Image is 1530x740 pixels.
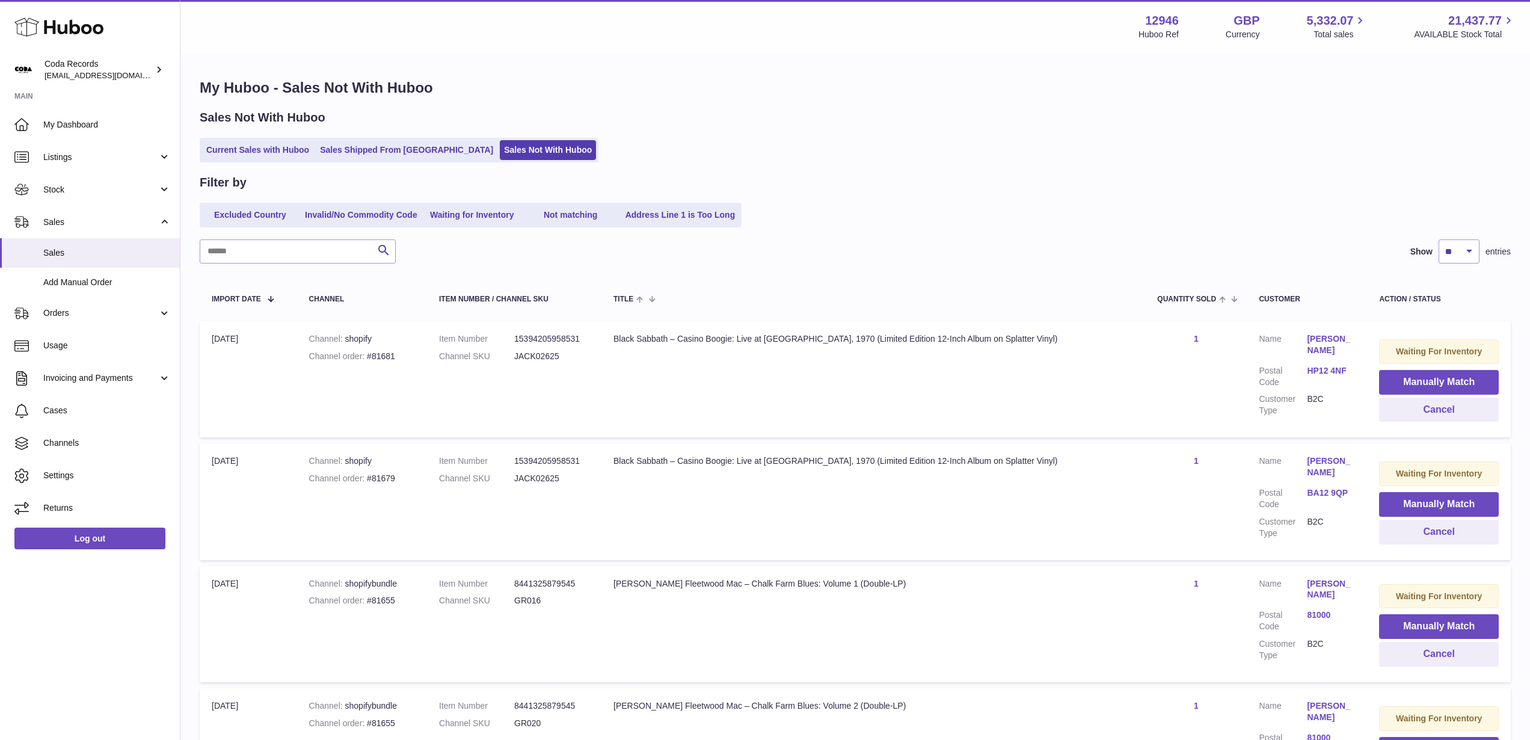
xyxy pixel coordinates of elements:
[1194,456,1199,466] a: 1
[1396,591,1482,601] strong: Waiting For Inventory
[309,473,367,483] strong: Channel order
[523,205,619,225] a: Not matching
[309,700,415,712] div: shopifybundle
[500,140,596,160] a: Sales Not With Huboo
[1145,13,1179,29] strong: 12946
[439,718,514,729] dt: Channel SKU
[1259,700,1307,726] dt: Name
[1379,642,1499,667] button: Cancel
[309,351,415,362] div: #81681
[439,333,514,345] dt: Item Number
[200,566,297,682] td: [DATE]
[1307,13,1368,40] a: 5,332.07 Total sales
[43,307,158,319] span: Orders
[1379,398,1499,422] button: Cancel
[1396,469,1482,478] strong: Waiting For Inventory
[1485,246,1511,257] span: entries
[1307,487,1355,499] a: BA12 9QP
[202,205,298,225] a: Excluded Country
[1259,455,1307,481] dt: Name
[43,119,171,131] span: My Dashboard
[200,321,297,437] td: [DATE]
[514,455,589,467] dd: 15394205958531
[309,333,415,345] div: shopify
[1307,638,1355,661] dd: B2C
[309,579,345,588] strong: Channel
[1379,520,1499,544] button: Cancel
[309,456,345,466] strong: Channel
[309,701,345,711] strong: Channel
[514,578,589,590] dd: 8441325879545
[202,140,313,160] a: Current Sales with Huboo
[43,217,158,228] span: Sales
[309,718,367,728] strong: Channel order
[1259,638,1307,661] dt: Customer Type
[309,455,415,467] div: shopify
[1259,393,1307,416] dt: Customer Type
[1157,295,1216,303] span: Quantity Sold
[613,700,1133,712] div: [PERSON_NAME] Fleetwood Mac – Chalk Farm Blues: Volume 2 (Double-LP)
[1259,487,1307,510] dt: Postal Code
[309,351,367,361] strong: Channel order
[43,437,171,449] span: Channels
[1307,516,1355,539] dd: B2C
[1259,516,1307,539] dt: Customer Type
[613,455,1133,467] div: Black Sabbath – Casino Boogie: Live at [GEOGRAPHIC_DATA], 1970 (Limited Edition 12-Inch Album on ...
[439,595,514,606] dt: Channel SKU
[1194,334,1199,344] a: 1
[439,351,514,362] dt: Channel SKU
[309,578,415,590] div: shopifybundle
[309,718,415,729] div: #81655
[1448,13,1502,29] span: 21,437.77
[43,340,171,351] span: Usage
[309,334,345,344] strong: Channel
[424,205,520,225] a: Waiting for Inventory
[514,700,589,712] dd: 8441325879545
[212,295,261,303] span: Import date
[1379,492,1499,517] button: Manually Match
[1396,347,1482,356] strong: Waiting For Inventory
[309,295,415,303] div: Channel
[439,295,589,303] div: Item Number / Channel SKU
[43,470,171,481] span: Settings
[1379,614,1499,639] button: Manually Match
[514,595,589,606] dd: GR016
[613,295,633,303] span: Title
[621,205,740,225] a: Address Line 1 is Too Long
[1307,365,1355,377] a: HP12 4NF
[1307,578,1355,601] a: [PERSON_NAME]
[514,718,589,729] dd: GR020
[1194,701,1199,711] a: 1
[45,58,153,81] div: Coda Records
[439,455,514,467] dt: Item Number
[439,473,514,484] dt: Channel SKU
[316,140,497,160] a: Sales Shipped From [GEOGRAPHIC_DATA]
[43,405,171,416] span: Cases
[1307,13,1354,29] span: 5,332.07
[309,596,367,605] strong: Channel order
[14,528,165,549] a: Log out
[43,502,171,514] span: Returns
[301,205,422,225] a: Invalid/No Commodity Code
[439,578,514,590] dt: Item Number
[613,333,1133,345] div: Black Sabbath – Casino Boogie: Live at [GEOGRAPHIC_DATA], 1970 (Limited Edition 12-Inch Album on ...
[1259,609,1307,632] dt: Postal Code
[514,333,589,345] dd: 15394205958531
[309,473,415,484] div: #81679
[43,372,158,384] span: Invoicing and Payments
[43,247,171,259] span: Sales
[1307,333,1355,356] a: [PERSON_NAME]
[1138,29,1179,40] div: Huboo Ref
[14,61,32,79] img: haz@pcatmedia.com
[1379,295,1499,303] div: Action / Status
[43,277,171,288] span: Add Manual Order
[514,351,589,362] dd: JACK02625
[1194,579,1199,588] a: 1
[1313,29,1367,40] span: Total sales
[1234,13,1259,29] strong: GBP
[1307,609,1355,621] a: 81000
[1259,295,1355,303] div: Customer
[1307,393,1355,416] dd: B2C
[1396,714,1482,723] strong: Waiting For Inventory
[1414,29,1516,40] span: AVAILABLE Stock Total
